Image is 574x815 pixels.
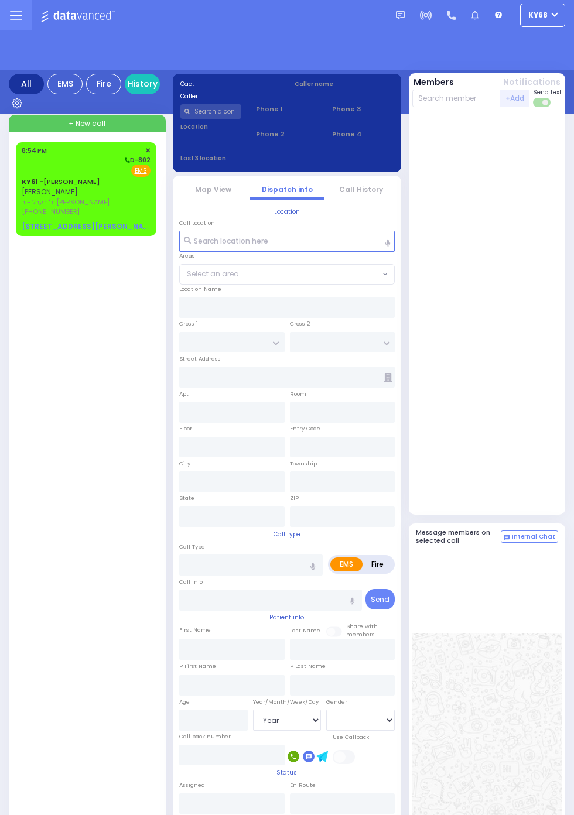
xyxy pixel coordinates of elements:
[123,156,151,165] span: D-802
[179,460,190,468] label: City
[330,557,363,571] label: EMS
[533,97,552,108] label: Turn off text
[86,74,121,94] div: Fire
[332,129,394,139] span: Phone 4
[135,166,147,175] u: EMS
[290,424,320,433] label: Entry Code
[384,373,392,382] span: Other building occupants
[179,355,221,363] label: Street Address
[180,80,280,88] label: Cad:
[179,781,205,789] label: Assigned
[290,460,317,468] label: Township
[256,104,317,114] span: Phone 1
[195,184,231,194] a: Map View
[396,11,405,20] img: message.svg
[179,494,194,502] label: State
[414,76,454,88] button: Members
[503,76,561,88] button: Notifications
[40,8,118,23] img: Logo
[179,252,195,260] label: Areas
[22,146,47,155] span: 8:54 PM
[145,146,151,156] span: ✕
[22,187,78,197] span: [PERSON_NAME]
[179,424,192,433] label: Floor
[333,733,369,741] label: Use Callback
[179,662,216,670] label: P First Name
[290,781,316,789] label: En Route
[179,626,211,634] label: First Name
[290,390,306,398] label: Room
[179,285,221,293] label: Location Name
[179,320,198,328] label: Cross 1
[179,698,190,706] label: Age
[179,390,189,398] label: Apt
[22,221,195,231] u: [STREET_ADDRESS][PERSON_NAME] - Use this
[504,535,510,540] img: comment-alt.png
[180,92,280,101] label: Caller:
[69,118,105,129] span: + New call
[501,530,558,543] button: Internal Chat
[179,231,395,252] input: Search location here
[326,698,347,706] label: Gender
[22,177,100,186] a: [PERSON_NAME]
[264,613,310,622] span: Patient info
[22,197,147,207] span: ר' בערל - ר' [PERSON_NAME]
[290,662,326,670] label: P Last Name
[179,578,203,586] label: Call Info
[125,74,160,94] a: History
[295,80,394,88] label: Caller name
[262,184,313,194] a: Dispatch info
[365,589,395,609] button: Send
[253,698,322,706] div: Year/Month/Week/Day
[362,557,393,571] label: Fire
[47,74,83,94] div: EMS
[268,207,306,216] span: Location
[179,219,215,227] label: Call Location
[22,207,80,216] span: [PHONE_NUMBER]
[339,184,383,194] a: Call History
[187,269,239,279] span: Select an area
[271,768,303,777] span: Status
[179,732,231,741] label: Call back number
[9,74,44,94] div: All
[346,631,375,638] span: members
[533,88,562,97] span: Send text
[290,626,320,635] label: Last Name
[412,90,501,107] input: Search member
[268,530,306,539] span: Call type
[256,129,317,139] span: Phone 2
[520,4,565,27] button: ky68
[512,533,555,541] span: Internal Chat
[416,529,501,544] h5: Message members on selected call
[332,104,394,114] span: Phone 3
[180,104,242,119] input: Search a contact
[290,494,299,502] label: ZIP
[180,122,242,131] label: Location
[290,320,310,328] label: Cross 2
[179,543,205,551] label: Call Type
[528,10,548,20] span: ky68
[22,177,43,186] span: KY61 -
[346,622,378,630] small: Share with
[180,154,288,163] label: Last 3 location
